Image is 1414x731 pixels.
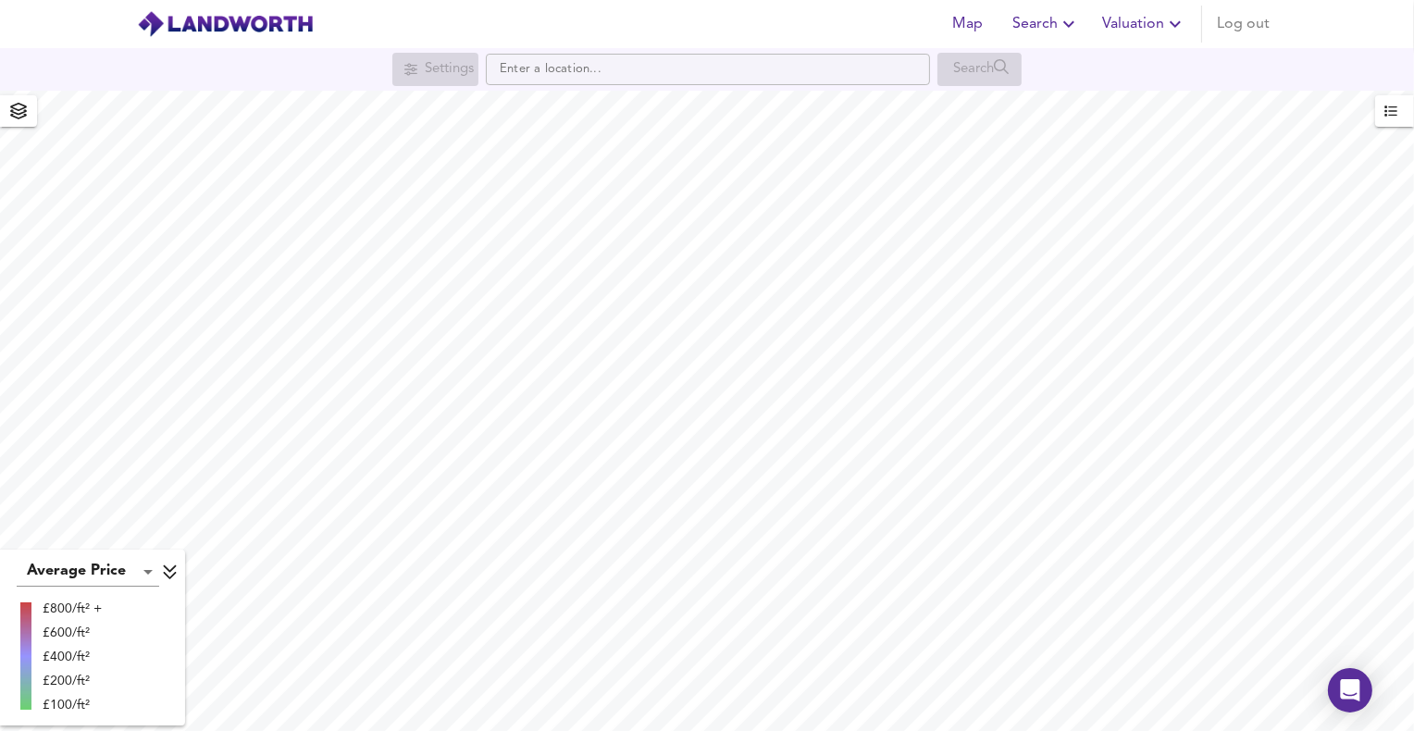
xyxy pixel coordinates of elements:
span: Search [1012,11,1080,37]
div: £100/ft² [43,696,102,714]
div: Average Price [17,557,159,587]
div: £200/ft² [43,672,102,690]
div: £800/ft² + [43,600,102,618]
button: Valuation [1095,6,1194,43]
div: Open Intercom Messenger [1328,668,1372,712]
button: Search [1005,6,1087,43]
div: Search for a location first or explore the map [937,53,1022,86]
div: £400/ft² [43,648,102,666]
div: Search for a location first or explore the map [392,53,478,86]
span: Log out [1217,11,1270,37]
img: logo [137,10,314,38]
span: Map [946,11,990,37]
button: Map [938,6,998,43]
span: Valuation [1102,11,1186,37]
button: Log out [1209,6,1277,43]
input: Enter a location... [486,54,930,85]
div: £600/ft² [43,624,102,642]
